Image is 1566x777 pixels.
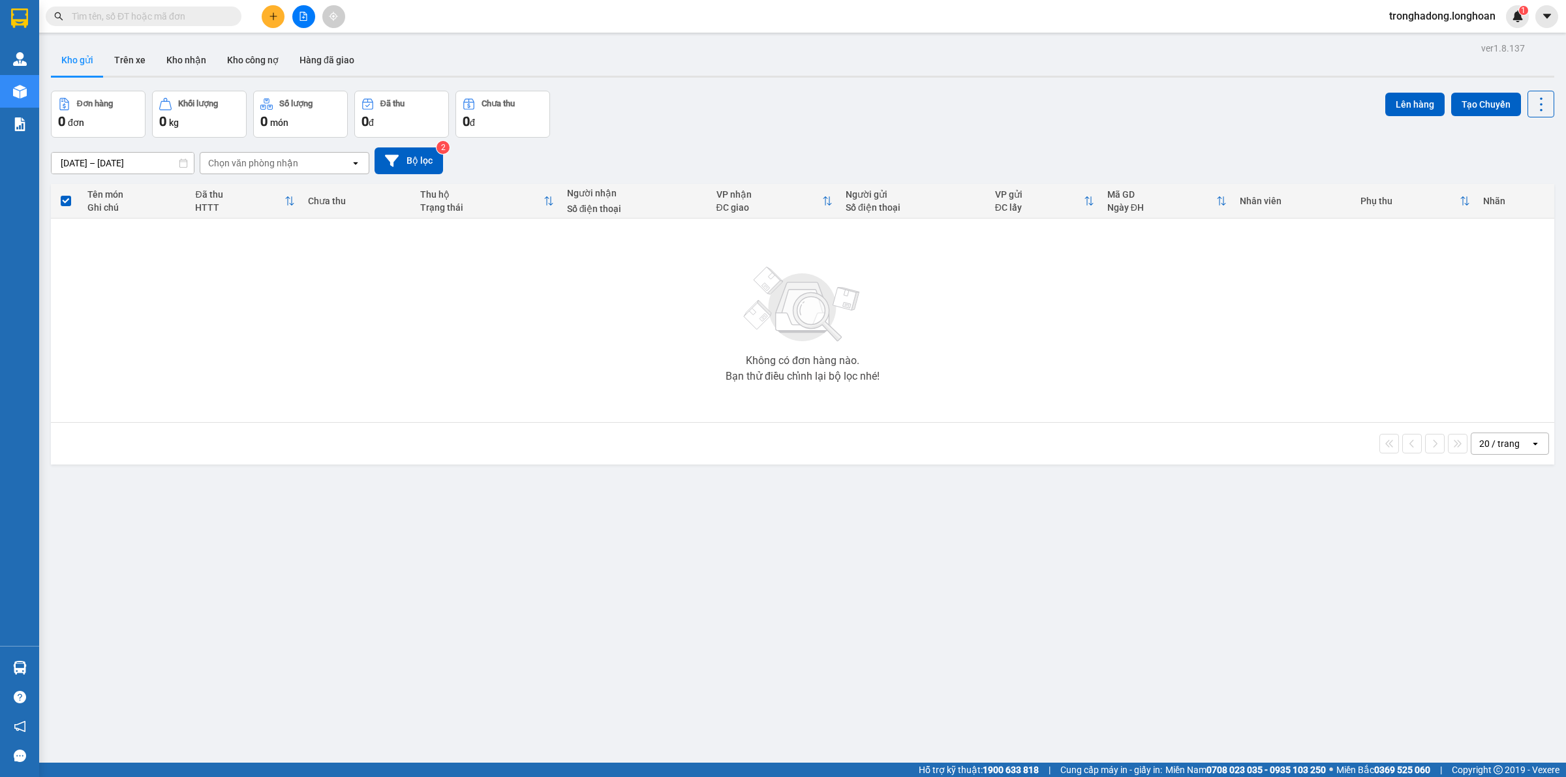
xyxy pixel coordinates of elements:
[52,153,194,174] input: Select a date range.
[995,202,1084,213] div: ĐC lấy
[1360,196,1459,206] div: Phụ thu
[737,259,868,350] img: svg+xml;base64,PHN2ZyBjbGFzcz0ibGlzdC1wbHVnX19zdmciIHhtbG5zPSJodHRwOi8vd3d3LnczLm9yZy8yMDAwL3N2Zy...
[463,114,470,129] span: 0
[846,202,982,213] div: Số điện thoại
[54,12,63,21] span: search
[1481,41,1525,55] div: ver 1.8.137
[152,91,247,138] button: Khối lượng0kg
[13,52,27,66] img: warehouse-icon
[13,661,27,675] img: warehouse-icon
[420,202,544,213] div: Trạng thái
[726,371,880,382] div: Bạn thử điều chỉnh lại bộ lọc nhé!
[270,117,288,128] span: món
[567,204,703,214] div: Số điện thoại
[87,189,182,200] div: Tên món
[292,5,315,28] button: file-add
[51,44,104,76] button: Kho gửi
[350,158,361,168] svg: open
[58,114,65,129] span: 0
[995,189,1084,200] div: VP gửi
[420,189,544,200] div: Thu hộ
[361,114,369,129] span: 0
[104,44,156,76] button: Trên xe
[262,5,284,28] button: plus
[51,91,146,138] button: Đơn hàng0đơn
[195,189,284,200] div: Đã thu
[260,114,268,129] span: 0
[437,141,450,154] sup: 2
[1483,196,1548,206] div: Nhãn
[1049,763,1051,777] span: |
[72,9,226,23] input: Tìm tên, số ĐT hoặc mã đơn
[1541,10,1553,22] span: caret-down
[1479,437,1520,450] div: 20 / trang
[1060,763,1162,777] span: Cung cấp máy in - giấy in:
[919,763,1039,777] span: Hỗ trợ kỹ thuật:
[1240,196,1347,206] div: Nhân viên
[322,5,345,28] button: aim
[1385,93,1445,116] button: Lên hàng
[983,765,1039,775] strong: 1900 633 818
[178,99,218,108] div: Khối lượng
[189,184,301,219] th: Toggle SortBy
[14,720,26,733] span: notification
[716,202,822,213] div: ĐC giao
[208,157,298,170] div: Chọn văn phòng nhận
[1374,765,1430,775] strong: 0369 525 060
[1379,8,1506,24] span: tronghadong.longhoan
[159,114,166,129] span: 0
[289,44,365,76] button: Hàng đã giao
[169,117,179,128] span: kg
[1101,184,1233,219] th: Toggle SortBy
[455,91,550,138] button: Chưa thu0đ
[1165,763,1326,777] span: Miền Nam
[1530,438,1541,449] svg: open
[195,202,284,213] div: HTTT
[253,91,348,138] button: Số lượng0món
[1512,10,1524,22] img: icon-new-feature
[11,8,28,28] img: logo-vxr
[14,750,26,762] span: message
[482,99,515,108] div: Chưa thu
[1494,765,1503,774] span: copyright
[299,12,308,21] span: file-add
[369,117,374,128] span: đ
[13,117,27,131] img: solution-icon
[716,189,822,200] div: VP nhận
[1440,763,1442,777] span: |
[14,691,26,703] span: question-circle
[217,44,289,76] button: Kho công nợ
[1354,184,1476,219] th: Toggle SortBy
[13,85,27,99] img: warehouse-icon
[329,12,338,21] span: aim
[567,188,703,198] div: Người nhận
[375,147,443,174] button: Bộ lọc
[1107,202,1216,213] div: Ngày ĐH
[156,44,217,76] button: Kho nhận
[354,91,449,138] button: Đã thu0đ
[77,99,113,108] div: Đơn hàng
[1206,765,1326,775] strong: 0708 023 035 - 0935 103 250
[279,99,313,108] div: Số lượng
[1519,6,1528,15] sup: 1
[1521,6,1526,15] span: 1
[414,184,560,219] th: Toggle SortBy
[87,202,182,213] div: Ghi chú
[470,117,475,128] span: đ
[846,189,982,200] div: Người gửi
[710,184,839,219] th: Toggle SortBy
[308,196,407,206] div: Chưa thu
[989,184,1101,219] th: Toggle SortBy
[1451,93,1521,116] button: Tạo Chuyến
[380,99,405,108] div: Đã thu
[1535,5,1558,28] button: caret-down
[746,356,859,366] div: Không có đơn hàng nào.
[68,117,84,128] span: đơn
[1336,763,1430,777] span: Miền Bắc
[1329,767,1333,772] span: ⚪️
[269,12,278,21] span: plus
[1107,189,1216,200] div: Mã GD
